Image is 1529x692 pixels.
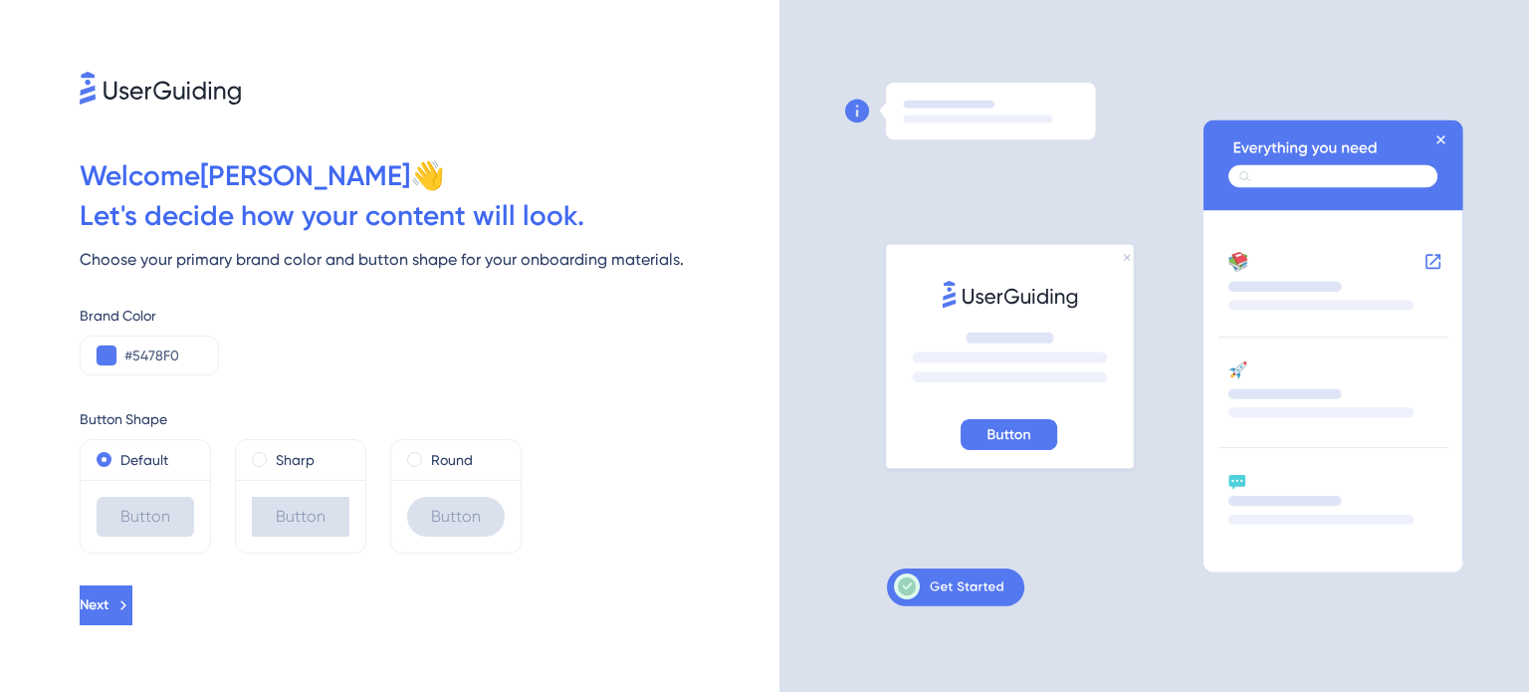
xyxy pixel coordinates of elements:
div: Button [97,497,194,537]
div: Choose your primary brand color and button shape for your onboarding materials. [80,248,779,272]
div: Button [407,497,505,537]
label: Sharp [276,448,315,472]
label: Default [120,448,168,472]
button: Next [80,585,132,625]
span: Next [80,593,109,617]
div: Button Shape [80,407,779,431]
label: Round [431,448,473,472]
div: Button [252,497,349,537]
div: Welcome [PERSON_NAME] 👋 [80,156,779,196]
div: Brand Color [80,304,779,328]
div: Let ' s decide how your content will look. [80,196,779,236]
